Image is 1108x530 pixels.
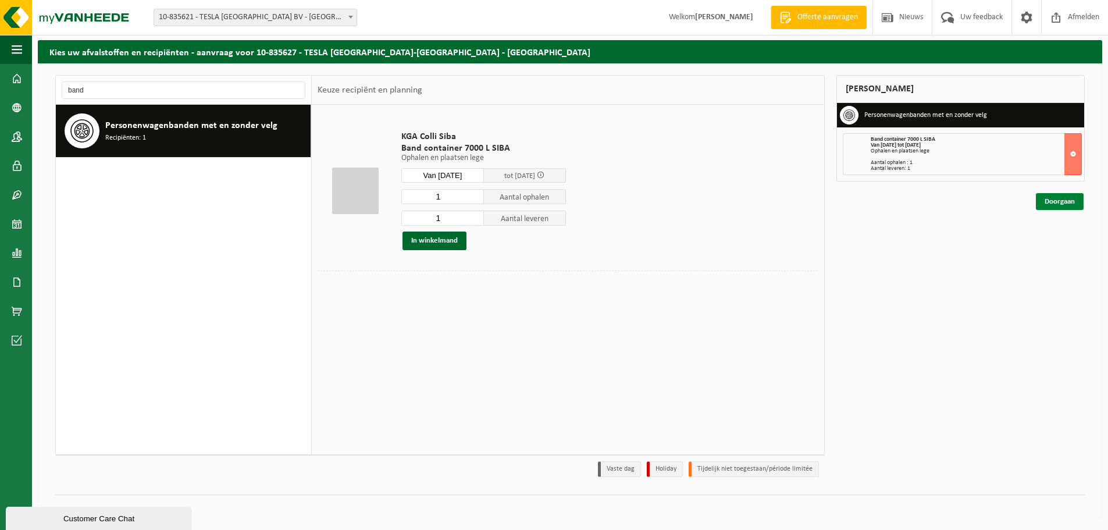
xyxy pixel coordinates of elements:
[484,189,567,204] span: Aantal ophalen
[401,154,566,162] p: Ophalen en plaatsen lege
[6,504,194,530] iframe: chat widget
[795,12,861,23] span: Offerte aanvragen
[647,461,683,477] li: Holiday
[504,172,535,180] span: tot [DATE]
[56,105,311,158] button: Personenwagenbanden met en zonder velg Recipiënten: 1
[105,133,146,144] span: Recipiënten: 1
[871,160,1082,166] div: Aantal ophalen : 1
[871,136,935,143] span: Band container 7000 L SIBA
[864,106,987,125] h3: Personenwagenbanden met en zonder velg
[598,461,641,477] li: Vaste dag
[38,40,1102,63] h2: Kies uw afvalstoffen en recipiënten - aanvraag voor 10-835627 - TESLA [GEOGRAPHIC_DATA]-[GEOGRAPH...
[401,143,566,154] span: Band container 7000 L SIBA
[1036,193,1084,210] a: Doorgaan
[871,142,921,148] strong: Van [DATE] tot [DATE]
[695,13,753,22] strong: [PERSON_NAME]
[105,119,277,133] span: Personenwagenbanden met en zonder velg
[401,131,566,143] span: KGA Colli Siba
[312,76,428,105] div: Keuze recipiënt en planning
[484,211,567,226] span: Aantal leveren
[836,75,1085,103] div: [PERSON_NAME]
[871,148,1082,154] div: Ophalen en plaatsen lege
[689,461,819,477] li: Tijdelijk niet toegestaan/période limitée
[154,9,357,26] span: 10-835621 - TESLA BELGIUM BV - AARTSELAAR
[401,168,484,183] input: Selecteer datum
[62,81,305,99] input: Materiaal zoeken
[402,232,466,250] button: In winkelmand
[771,6,867,29] a: Offerte aanvragen
[871,166,1082,172] div: Aantal leveren: 1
